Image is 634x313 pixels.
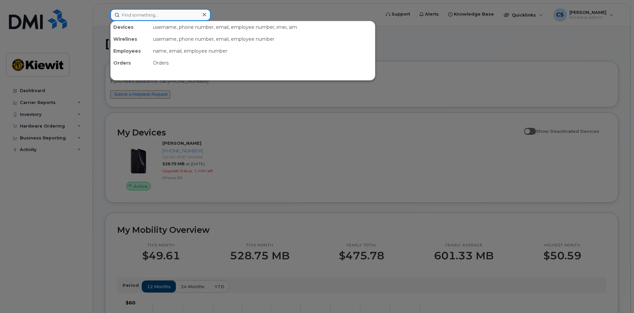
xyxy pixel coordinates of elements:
[111,33,150,45] div: Wirelines
[111,21,150,33] div: Devices
[111,57,150,69] div: Orders
[150,57,375,69] div: Orders
[150,33,375,45] div: username, phone number, email, employee number
[111,45,150,57] div: Employees
[150,21,375,33] div: username, phone number, email, employee number, imei, sim
[150,45,375,57] div: name, email, employee number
